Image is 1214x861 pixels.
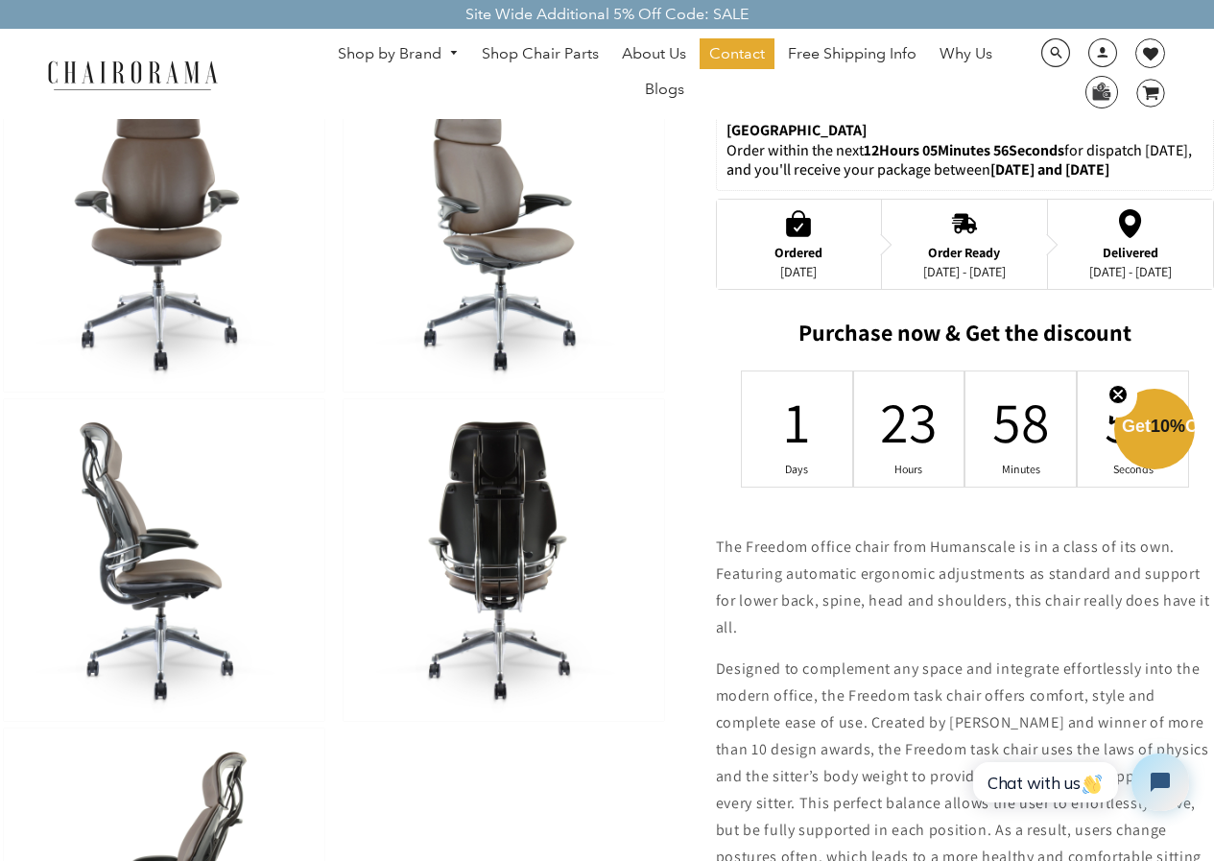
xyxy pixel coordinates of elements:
[1122,417,1210,436] span: Get Off
[930,38,1002,69] a: Why Us
[1114,391,1195,471] div: Get10%OffClose teaser
[700,38,774,69] a: Contact
[774,264,822,279] div: [DATE]
[1151,417,1185,436] span: 10%
[897,384,921,459] div: 23
[1089,264,1172,279] div: [DATE] - [DATE]
[645,80,684,100] span: Blogs
[4,399,324,721] img: Freedom Chair with Headrest (Renewed) | Brown color & Crome base - chairorama
[344,399,664,721] img: Freedom Chair with Headrest (Renewed) | Brown color & Crome base - chairorama
[472,38,608,69] a: Shop Chair Parts
[785,384,809,459] div: 1
[940,44,992,64] span: Why Us
[36,58,228,91] img: chairorama
[778,38,926,69] a: Free Shipping Info
[1089,245,1172,260] div: Delivered
[310,38,1020,109] nav: DesktopNavigation
[990,159,1109,179] strong: [DATE] and [DATE]
[716,534,1214,641] p: The Freedom office chair from Humanscale is in a class of its own. Featuring automatic ergonomic ...
[635,74,694,105] a: Blogs
[864,140,1064,160] span: 12Hours 05Minutes 56Seconds
[774,245,822,260] div: Ordered
[1009,462,1033,477] div: Minutes
[328,39,468,69] a: Shop by Brand
[612,38,696,69] a: About Us
[1099,373,1137,418] button: Close teaser
[785,462,809,477] div: Days
[709,44,765,64] span: Contact
[726,90,873,121] strong: Free Shipping:
[1086,77,1116,106] img: WhatsApp_Image_2024-07-12_at_16.23.01.webp
[622,44,686,64] span: About Us
[923,264,1006,279] div: [DATE] - [DATE]
[897,462,921,477] div: Hours
[726,141,1203,181] p: Order within the next for dispatch [DATE], and you'll receive your package between
[788,44,916,64] span: Free Shipping Info
[923,245,1006,260] div: Order Ready
[482,44,599,64] span: Shop Chair Parts
[1009,384,1033,459] div: 58
[716,319,1214,356] h2: Purchase now & Get the discount
[726,120,867,140] strong: [GEOGRAPHIC_DATA]
[1121,384,1145,459] div: 53
[952,737,1205,827] iframe: Tidio Chat
[344,70,664,392] img: Freedom Chair with Headrest (Renewed) | Brown color & Crome base - chairorama
[4,70,324,392] img: Freedom Chair with Headrest (Renewed) | Brown color & Crome base - chairorama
